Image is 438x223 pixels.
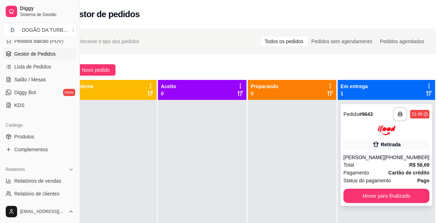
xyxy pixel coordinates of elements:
[3,203,77,220] button: [EMAIL_ADDRESS][DOMAIN_NAME]
[3,100,77,111] a: KDS
[384,154,429,161] div: [PHONE_NUMBER]
[307,36,376,46] div: Pedidos sem agendamento
[14,89,36,96] span: Diggy Bot
[3,74,77,85] a: Salão / Mesas
[3,23,77,37] button: Select a team
[412,111,422,117] div: 21:49
[3,188,77,199] a: Relatório de clientes
[161,83,176,90] p: Aceito
[343,177,391,184] span: Status do pagamento
[341,90,368,97] p: 1
[14,63,51,70] span: Lista de Pedidos
[341,83,368,90] p: Em entrega
[75,37,139,45] span: Selecione o tipo dos pedidos
[68,64,116,76] button: Novo pedido
[343,161,354,169] span: Total
[20,5,74,12] span: Diggy
[9,26,16,34] span: D
[82,66,110,74] span: Novo pedido
[14,133,34,140] span: Produtos
[343,154,384,161] div: [PERSON_NAME]
[14,76,46,83] span: Salão / Mesas
[388,170,429,176] strong: Cartão de crédito
[343,189,429,203] button: Mover para finalizado
[409,162,429,168] strong: R$ 58,69
[359,111,373,117] strong: # 9643
[251,90,279,97] p: 0
[68,9,140,20] h2: Gestor de pedidos
[376,36,428,46] div: Pedidos agendados
[378,126,396,135] img: ifood
[14,37,63,45] span: Pedidos balcão (PDV)
[14,50,56,57] span: Gestor de Pedidos
[3,61,77,72] a: Lista de Pedidos
[3,144,77,155] a: Complementos
[3,48,77,60] a: Gestor de Pedidos
[343,111,359,117] span: Pedido
[343,169,369,177] span: Pagamento
[3,87,77,98] a: Diggy Botnovo
[22,26,67,34] div: DOGÃO DA TURB ...
[3,3,77,20] a: DiggySistema de Gestão
[14,190,60,197] span: Relatório de clientes
[14,102,25,109] span: KDS
[20,209,65,214] span: [EMAIL_ADDRESS][DOMAIN_NAME]
[3,35,77,47] button: Pedidos balcão (PDV)
[3,175,77,187] a: Relatórios de vendas
[3,120,77,131] div: Catálogo
[14,177,61,184] span: Relatórios de vendas
[6,167,25,172] span: Relatórios
[251,83,279,90] p: Preparando
[14,146,48,153] span: Complementos
[161,90,176,97] p: 0
[3,131,77,142] a: Produtos
[381,141,401,148] div: Retirada
[417,178,429,183] strong: Pago
[20,12,74,17] span: Sistema de Gestão
[261,36,307,46] div: Todos os pedidos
